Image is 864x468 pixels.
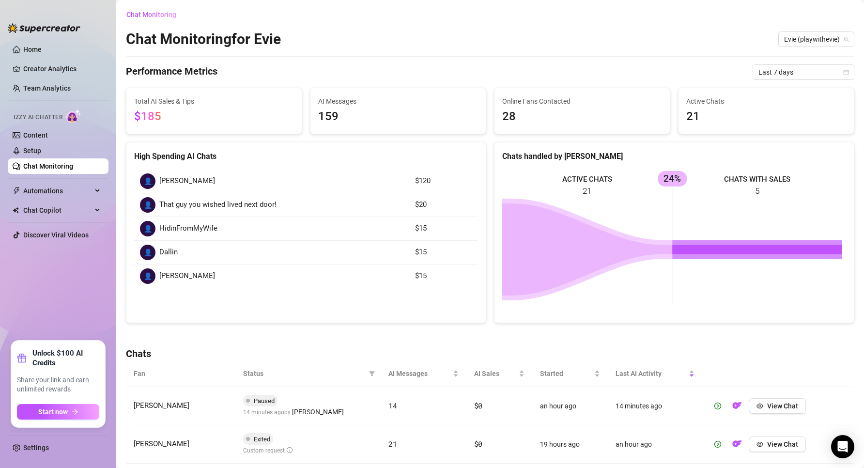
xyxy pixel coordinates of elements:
span: Start now [38,408,68,416]
span: [PERSON_NAME] [159,270,215,282]
span: Share your link and earn unlimited rewards [17,375,99,394]
span: Total AI Sales & Tips [134,96,294,107]
th: Last AI Activity [608,360,702,387]
div: 👤 [140,268,155,284]
span: Chat Monitoring [126,11,176,18]
div: 👤 [140,221,155,236]
span: arrow-right [72,408,78,415]
span: AI Messages [388,368,450,379]
a: Chat Monitoring [23,162,73,170]
span: 14 [388,401,397,410]
img: Chat Copilot [13,207,19,214]
span: Exited [254,436,270,443]
span: Active Chats [686,96,846,107]
a: Content [23,131,48,139]
span: $0 [474,401,482,410]
a: Discover Viral Videos [23,231,89,239]
span: 159 [318,108,478,126]
span: Last AI Activity [616,368,687,379]
button: View Chat [749,398,806,414]
article: $15 [415,247,472,258]
td: 19 hours ago [532,425,608,464]
th: Fan [126,360,235,387]
div: 👤 [140,173,155,189]
th: Started [532,360,608,387]
img: AI Chatter [66,109,81,123]
article: $15 [415,270,472,282]
span: [PERSON_NAME] [134,401,189,410]
span: 21 [388,439,397,449]
span: team [843,36,849,42]
th: AI Sales [466,360,533,387]
div: Open Intercom Messenger [831,435,854,458]
span: Status [243,368,366,379]
div: High Spending AI Chats [134,150,478,162]
td: 14 minutes ago [608,387,702,425]
a: Creator Analytics [23,61,101,77]
article: $20 [415,199,472,211]
button: Chat Monitoring [126,7,184,22]
h2: Chat Monitoring for Evie [126,30,281,48]
span: HidinFromMyWife [159,223,217,234]
span: 14 minutes ago by [243,409,344,416]
span: That guy you wished lived next door! [159,199,277,211]
span: [PERSON_NAME] [159,175,215,187]
span: Dallin [159,247,178,258]
a: Setup [23,147,41,155]
span: Custom request [243,447,293,454]
span: filter [369,371,375,376]
div: Chats handled by [PERSON_NAME] [502,150,846,162]
span: View Chat [767,402,798,410]
img: OF [732,401,742,410]
span: Automations [23,183,92,199]
span: info-circle [287,447,293,453]
span: eye [756,403,763,409]
span: $0 [474,439,482,449]
span: AI Sales [474,368,517,379]
button: View Chat [749,437,806,452]
span: filter [367,366,377,381]
span: $185 [134,109,161,123]
span: eye [756,441,763,448]
article: $15 [415,223,472,234]
td: an hour ago [532,387,608,425]
span: Paused [254,397,275,405]
button: OF [729,437,745,452]
a: OF [729,404,745,412]
button: OF [729,398,745,414]
div: 👤 [140,197,155,213]
span: [PERSON_NAME] [134,439,189,448]
td: an hour ago [608,425,702,464]
a: Settings [23,444,49,452]
span: calendar [843,69,849,75]
strong: Unlock $100 AI Credits [32,348,99,368]
img: OF [732,439,742,449]
a: Team Analytics [23,84,71,92]
img: logo-BBDzfeDw.svg [8,23,80,33]
article: $120 [415,175,472,187]
span: Izzy AI Chatter [14,113,62,122]
div: 👤 [140,245,155,260]
h4: Chats [126,347,854,360]
span: AI Messages [318,96,478,107]
span: thunderbolt [13,187,20,195]
a: Home [23,46,42,53]
span: View Chat [767,440,798,448]
span: Evie (playwithevie) [784,32,849,47]
span: gift [17,353,27,363]
a: OF [729,442,745,450]
span: play-circle [714,403,721,409]
span: Online Fans Contacted [502,96,662,107]
span: 28 [502,108,662,126]
span: 21 [686,108,846,126]
span: Last 7 days [758,65,849,79]
button: Start nowarrow-right [17,404,99,420]
span: Chat Copilot [23,203,92,218]
span: Started [540,368,592,379]
span: [PERSON_NAME] [292,406,344,417]
h4: Performance Metrics [126,64,217,80]
th: AI Messages [381,360,466,387]
span: play-circle [714,441,721,448]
